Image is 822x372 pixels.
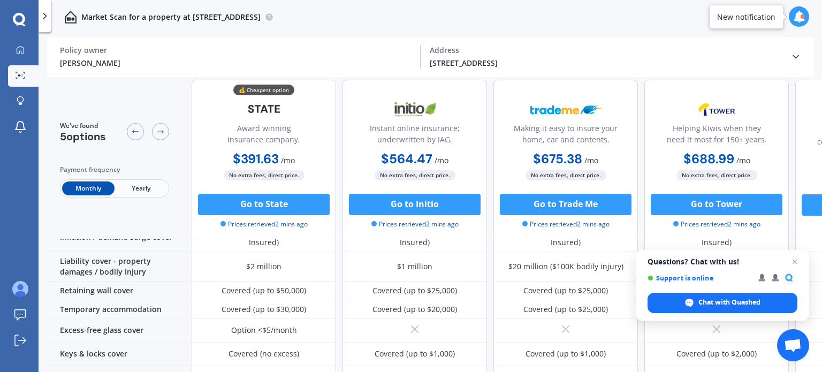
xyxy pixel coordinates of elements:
[233,150,279,167] b: $391.63
[229,348,299,359] div: Covered (no excess)
[371,219,459,229] span: Prices retrieved 2 mins ago
[676,348,757,359] div: Covered (up to $2,000)
[246,261,281,272] div: $2 million
[47,319,192,343] div: Excess-free glass cover
[224,170,305,180] span: No extra fees, direct price.
[430,57,782,69] div: [STREET_ADDRESS]
[683,150,734,167] b: $688.99
[397,261,432,272] div: $1 million
[222,304,306,315] div: Covered (up to $30,000)
[523,304,608,315] div: Covered (up to $25,000)
[47,282,192,300] div: Retaining wall cover
[372,304,457,315] div: Covered (up to $20,000)
[201,123,327,149] div: Award winning insurance company.
[430,45,782,55] div: Address
[198,194,330,215] button: Go to State
[375,348,455,359] div: Covered (up to $1,000)
[81,12,261,22] p: Market Scan for a property at [STREET_ADDRESS]
[651,194,782,215] button: Go to Tower
[530,96,601,123] img: Trademe.webp
[777,329,809,361] a: Open chat
[681,96,752,123] img: Tower.webp
[736,155,750,165] span: / mo
[60,45,412,55] div: Policy owner
[60,164,169,175] div: Payment frequency
[352,123,478,149] div: Instant online insurance; underwritten by IAG.
[523,285,608,296] div: Covered (up to $25,000)
[648,274,751,282] span: Support is online
[222,285,306,296] div: Covered (up to $50,000)
[676,170,757,180] span: No extra fees, direct price.
[12,281,28,297] img: ALV-UjXa-t5zQaW5qCyMZnfgVIL1AOwBk3nZQjot93Umi6SVkRYtBENNZOdoOA9OQ2eTcWQt8nFF6lH-Ti1DiOEJgwQqSe5Fu...
[503,123,629,149] div: Making it easy to insure your home, car and contents.
[673,219,760,229] span: Prices retrieved 2 mins ago
[648,293,797,313] span: Chat with Quashed
[47,300,192,319] div: Temporary accommodation
[500,194,631,215] button: Go to Trade Me
[717,11,775,22] div: New notification
[375,170,455,180] span: No extra fees, direct price.
[115,181,167,195] span: Yearly
[584,155,598,165] span: / mo
[526,170,606,180] span: No extra fees, direct price.
[47,343,192,366] div: Keys & locks cover
[233,85,294,95] div: 💰 Cheapest option
[379,96,450,123] img: Initio.webp
[60,121,106,131] span: We've found
[526,348,606,359] div: Covered (up to $1,000)
[281,155,295,165] span: / mo
[47,252,192,282] div: Liability cover - property damages / bodily injury
[648,257,797,266] span: Questions? Chat with us!
[231,325,297,336] div: Option <$5/month
[508,261,623,272] div: $20 million ($100K bodily injury)
[349,194,481,215] button: Go to Initio
[381,150,432,167] b: $564.47
[533,150,582,167] b: $675.38
[220,219,308,229] span: Prices retrieved 2 mins ago
[435,155,448,165] span: / mo
[60,130,106,143] span: 5 options
[64,11,77,24] img: home-and-contents.b802091223b8502ef2dd.svg
[60,57,412,69] div: [PERSON_NAME]
[62,181,115,195] span: Monthly
[372,285,457,296] div: Covered (up to $25,000)
[698,298,760,307] span: Chat with Quashed
[653,123,780,149] div: Helping Kiwis when they need it most for 150+ years.
[522,219,610,229] span: Prices retrieved 2 mins ago
[229,96,299,122] img: State-text-1.webp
